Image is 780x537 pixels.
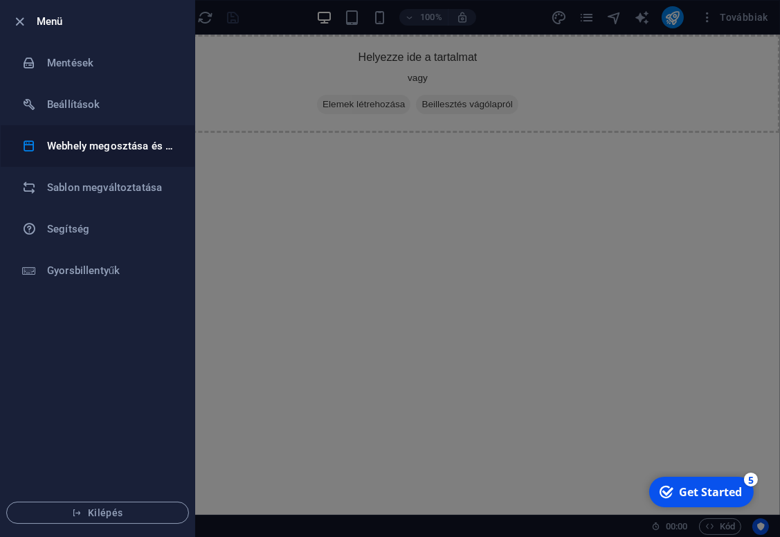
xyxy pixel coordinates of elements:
h6: Mentések [47,55,175,71]
div: Get Started [37,13,100,28]
h6: Webhely megosztása és másolása [47,138,175,154]
h6: Gyorsbillentyűk [47,262,175,279]
div: Get Started 5 items remaining, 0% complete [8,6,112,36]
h6: Beállítások [47,96,175,113]
span: Beillesztés vágólapról [361,60,462,80]
a: Segítség [1,208,194,250]
span: Elemek létrehozása [262,60,355,80]
h6: Sablon megváltoztatása [47,179,175,196]
h6: Segítség [47,221,175,237]
h6: Menü [37,13,183,30]
button: Kilépés [6,502,189,524]
span: Kilépés [18,507,177,518]
div: 5 [102,1,116,15]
